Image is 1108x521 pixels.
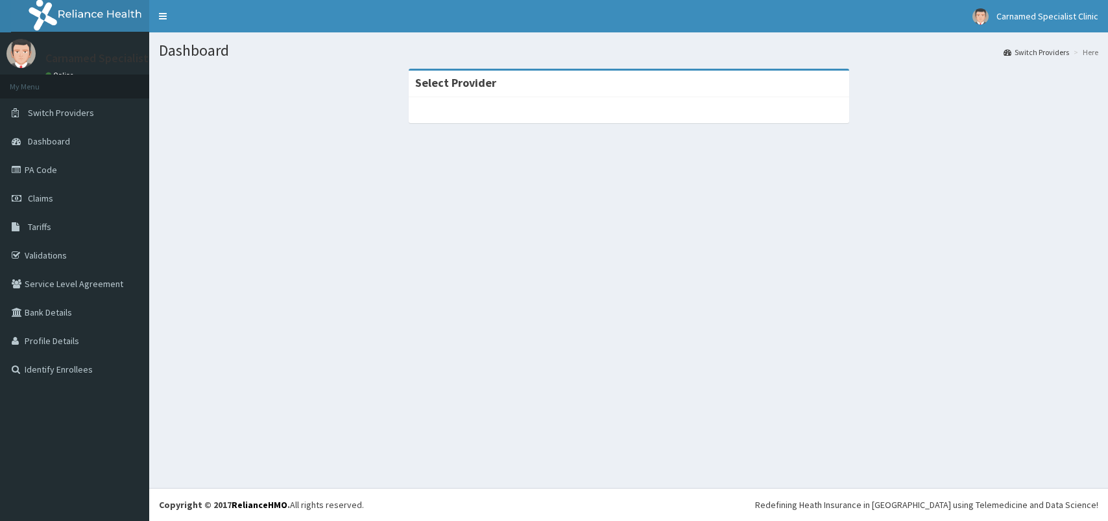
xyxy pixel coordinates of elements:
[28,135,70,147] span: Dashboard
[45,71,77,80] a: Online
[28,107,94,119] span: Switch Providers
[415,75,496,90] strong: Select Provider
[972,8,989,25] img: User Image
[232,499,287,511] a: RelianceHMO
[28,221,51,233] span: Tariffs
[45,52,178,64] p: Carnamed Specialist Clinic
[28,192,53,204] span: Claims
[1070,47,1098,58] li: Here
[755,498,1098,511] div: Redefining Heath Insurance in [GEOGRAPHIC_DATA] using Telemedicine and Data Science!
[6,39,36,68] img: User Image
[159,42,1098,59] h1: Dashboard
[996,10,1098,22] span: Carnamed Specialist Clinic
[149,488,1108,521] footer: All rights reserved.
[1004,47,1069,58] a: Switch Providers
[159,499,290,511] strong: Copyright © 2017 .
